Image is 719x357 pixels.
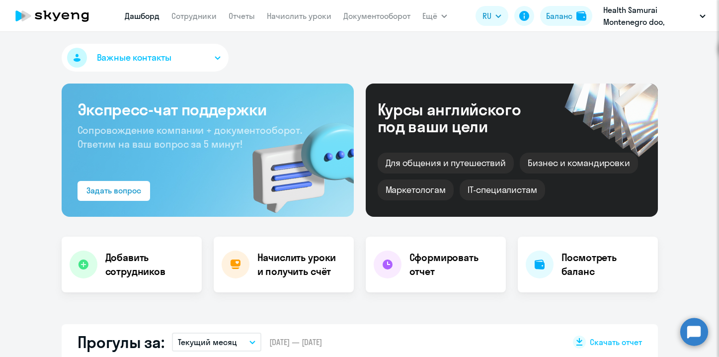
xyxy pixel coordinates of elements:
span: [DATE] — [DATE] [269,337,322,348]
button: Балансbalance [540,6,592,26]
button: Задать вопрос [78,181,150,201]
span: Ещё [422,10,437,22]
h3: Экспресс-чат поддержки [78,99,338,119]
a: Начислить уроки [267,11,331,21]
div: Бизнес и командировки [520,153,638,174]
span: RU [482,10,491,22]
h4: Начислить уроки и получить счёт [257,251,344,278]
button: RU [476,6,508,26]
button: Важные контакты [62,44,229,72]
span: Скачать отчет [590,337,642,348]
p: Текущий месяц [178,336,237,348]
a: Отчеты [229,11,255,21]
div: Для общения и путешествий [378,153,514,174]
button: Health Samurai Montenegro doo, [PERSON_NAME], ООО [598,4,711,28]
div: Курсы английского под ваши цели [378,101,548,135]
div: Маркетологам [378,179,454,200]
a: Сотрудники [171,11,217,21]
span: Сопровождение компании + документооборот. Ответим на ваш вопрос за 5 минут! [78,124,302,150]
img: bg-img [238,105,354,217]
div: Задать вопрос [86,184,141,196]
h4: Добавить сотрудников [105,251,194,278]
span: Важные контакты [97,51,171,64]
a: Документооборот [343,11,410,21]
h4: Сформировать отчет [409,251,498,278]
h4: Посмотреть баланс [561,251,650,278]
div: IT-специалистам [460,179,545,200]
p: Health Samurai Montenegro doo, [PERSON_NAME], ООО [603,4,696,28]
button: Ещё [422,6,447,26]
a: Дашборд [125,11,160,21]
h2: Прогулы за: [78,332,164,352]
div: Баланс [546,10,572,22]
img: balance [576,11,586,21]
button: Текущий месяц [172,333,261,352]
